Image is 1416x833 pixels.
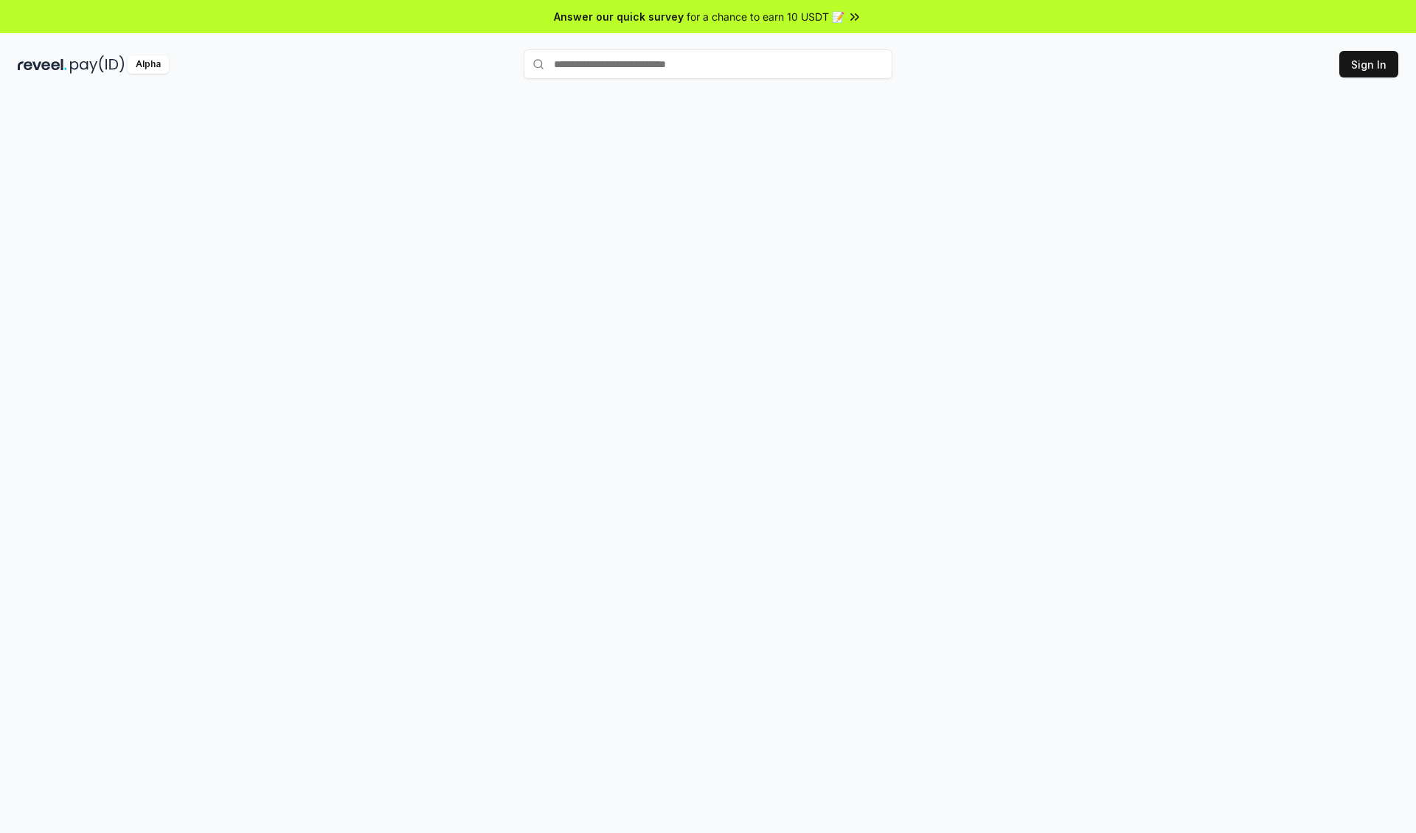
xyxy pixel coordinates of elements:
button: Sign In [1339,51,1398,77]
img: reveel_dark [18,55,67,74]
div: Alpha [128,55,169,74]
span: for a chance to earn 10 USDT 📝 [687,9,844,24]
span: Answer our quick survey [554,9,684,24]
img: pay_id [70,55,125,74]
